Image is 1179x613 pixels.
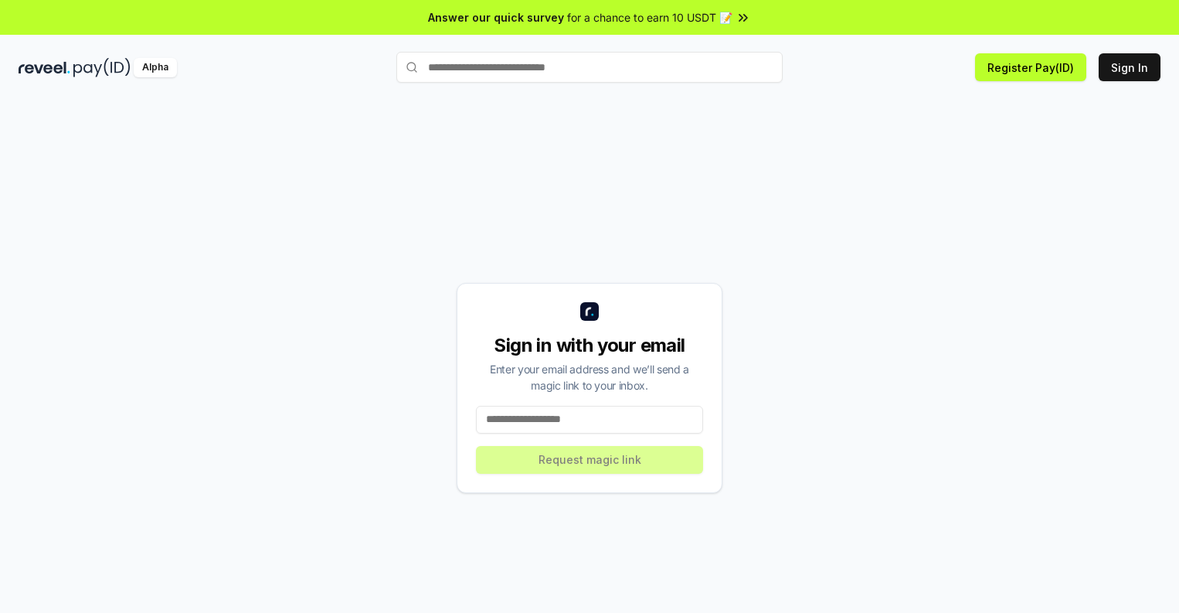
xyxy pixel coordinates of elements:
button: Register Pay(ID) [975,53,1086,81]
div: Enter your email address and we’ll send a magic link to your inbox. [476,361,703,393]
img: reveel_dark [19,58,70,77]
div: Alpha [134,58,177,77]
button: Sign In [1099,53,1160,81]
img: pay_id [73,58,131,77]
span: for a chance to earn 10 USDT 📝 [567,9,732,26]
span: Answer our quick survey [428,9,564,26]
div: Sign in with your email [476,333,703,358]
img: logo_small [580,302,599,321]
